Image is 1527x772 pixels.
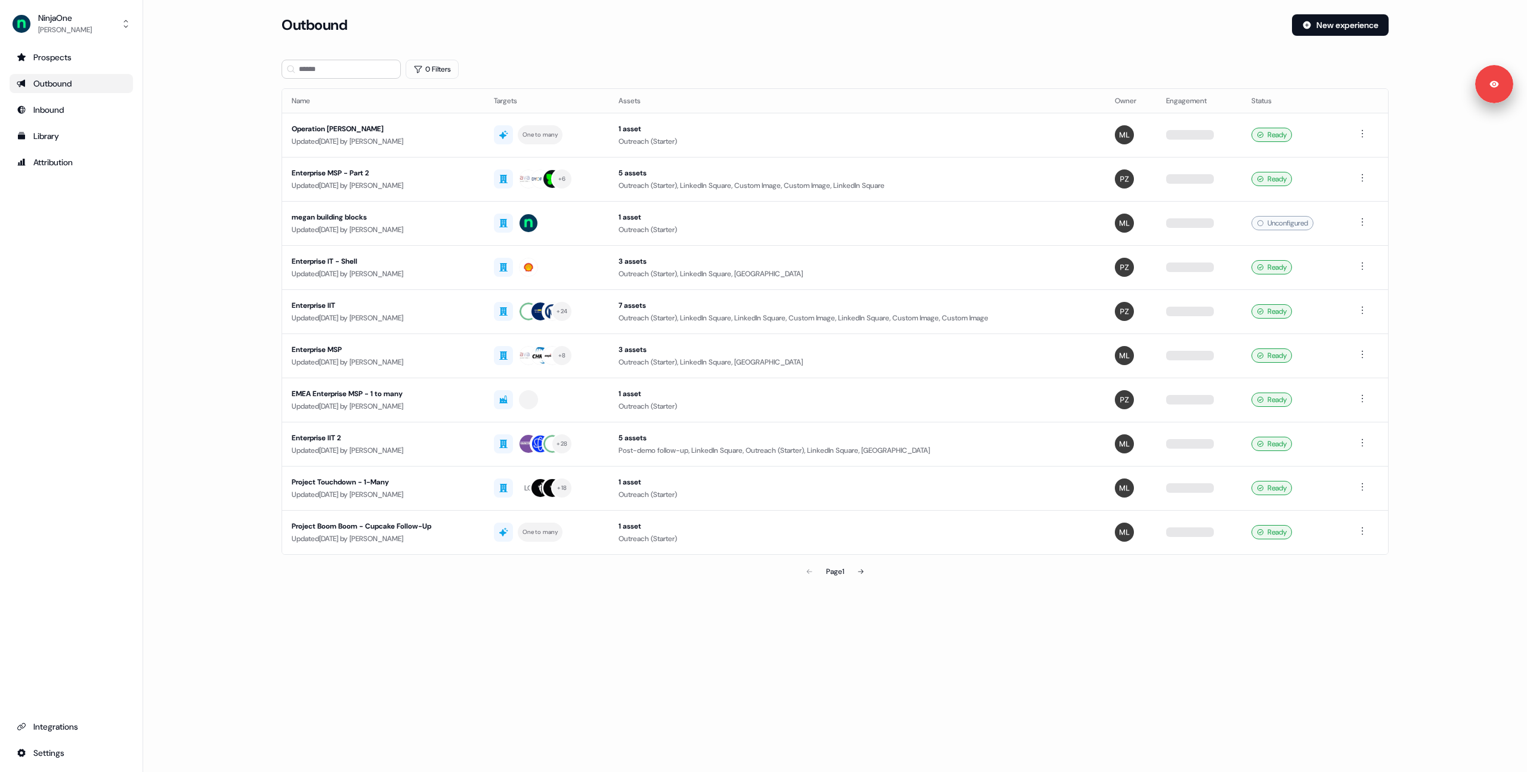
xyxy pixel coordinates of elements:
h3: Outbound [282,16,347,34]
div: NinjaOne [38,12,92,24]
div: Outreach (Starter), LinkedIn Square, [GEOGRAPHIC_DATA] [619,268,1095,280]
div: Updated [DATE] by [PERSON_NAME] [292,268,475,280]
div: Updated [DATE] by [PERSON_NAME] [292,224,475,236]
div: Unconfigured [1251,216,1313,230]
div: Enterprise IIT [292,299,475,311]
th: Engagement [1157,89,1242,113]
img: Megan [1115,434,1134,453]
div: Enterprise IIT 2 [292,432,475,444]
div: Updated [DATE] by [PERSON_NAME] [292,533,475,545]
div: Updated [DATE] by [PERSON_NAME] [292,356,475,368]
div: EMEA Enterprise MSP - 1 to many [292,388,475,400]
div: Ready [1251,348,1292,363]
div: Ready [1251,393,1292,407]
div: Ready [1251,304,1292,319]
div: 1 asset [619,388,1095,400]
div: Ready [1251,525,1292,539]
img: Megan [1115,125,1134,144]
div: 1 asset [619,520,1095,532]
a: Go to templates [10,126,133,146]
div: Ready [1251,172,1292,186]
div: Ready [1251,128,1292,142]
div: One to many [523,129,558,140]
img: Petra [1115,258,1134,277]
img: Megan [1115,214,1134,233]
th: Assets [609,89,1105,113]
div: Enterprise MSP - Part 2 [292,167,475,179]
div: 3 assets [619,255,1095,267]
div: Outreach (Starter) [619,224,1095,236]
img: Megan [1115,523,1134,542]
div: Attribution [17,156,126,168]
img: Megan [1115,346,1134,365]
div: + 18 [557,483,567,493]
img: Petra [1115,302,1134,321]
div: Updated [DATE] by [PERSON_NAME] [292,444,475,456]
div: + 28 [557,439,567,449]
a: Go to prospects [10,48,133,67]
div: Updated [DATE] by [PERSON_NAME] [292,180,475,192]
a: Go to integrations [10,717,133,736]
th: Status [1242,89,1345,113]
div: Updated [DATE] by [PERSON_NAME] [292,489,475,501]
th: Name [282,89,484,113]
img: Megan [1115,478,1134,498]
div: Inbound [17,104,126,116]
div: Operation [PERSON_NAME] [292,123,475,135]
a: Go to attribution [10,153,133,172]
div: Outreach (Starter) [619,533,1095,545]
a: Go to Inbound [10,100,133,119]
div: 1 asset [619,476,1095,488]
div: Ready [1251,481,1292,495]
div: Prospects [17,51,126,63]
div: Outbound [17,78,126,89]
button: 0 Filters [406,60,459,79]
div: megan building blocks [292,211,475,223]
div: Enterprise MSP [292,344,475,356]
div: Outreach (Starter) [619,489,1095,501]
div: 5 assets [619,432,1095,444]
div: 3 assets [619,344,1095,356]
div: Outreach (Starter) [619,400,1095,412]
div: Outreach (Starter), LinkedIn Square, LinkedIn Square, Custom Image, LinkedIn Square, Custom Image... [619,312,1095,324]
div: Integrations [17,721,126,733]
div: 1 asset [619,123,1095,135]
div: Updated [DATE] by [PERSON_NAME] [292,312,475,324]
div: Outreach (Starter), LinkedIn Square, Custom Image, Custom Image, LinkedIn Square [619,180,1095,192]
div: [PERSON_NAME] [38,24,92,36]
div: One to many [523,527,558,538]
div: Ready [1251,260,1292,274]
div: 7 assets [619,299,1095,311]
img: Petra [1115,390,1134,409]
div: 5 assets [619,167,1095,179]
div: Page 1 [826,566,844,578]
div: Outreach (Starter) [619,135,1095,147]
th: Targets [484,89,609,113]
th: Owner [1105,89,1157,113]
a: Go to integrations [10,743,133,762]
div: Post-demo follow-up, LinkedIn Square, Outreach (Starter), LinkedIn Square, [GEOGRAPHIC_DATA] [619,444,1095,456]
div: Project Touchdown - 1-Many [292,476,475,488]
div: Updated [DATE] by [PERSON_NAME] [292,135,475,147]
div: Settings [17,747,126,759]
div: + 6 [558,174,566,184]
img: Petra [1115,169,1134,189]
button: New experience [1292,14,1389,36]
div: LO [524,482,533,494]
div: Ready [1251,437,1292,451]
div: Outreach (Starter), LinkedIn Square, [GEOGRAPHIC_DATA] [619,356,1095,368]
div: 1 asset [619,211,1095,223]
div: + 24 [557,306,567,317]
div: Project Boom Boom - Cupcake Follow-Up [292,520,475,532]
div: Library [17,130,126,142]
div: Enterprise IT - Shell [292,255,475,267]
div: Updated [DATE] by [PERSON_NAME] [292,400,475,412]
button: NinjaOne[PERSON_NAME] [10,10,133,38]
a: Go to outbound experience [10,74,133,93]
div: + 8 [558,350,566,361]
